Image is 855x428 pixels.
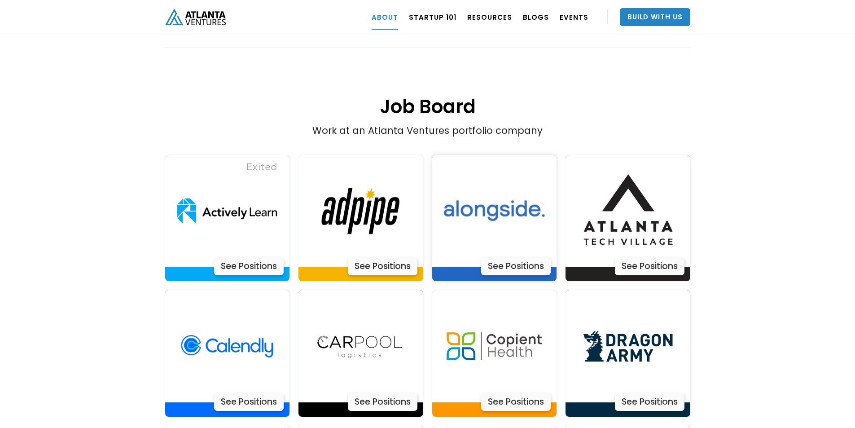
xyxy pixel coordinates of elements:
[298,155,423,282] a: Actively LearnSee Positions
[566,290,690,417] a: Actively LearnSee Positions
[305,290,417,402] img: Actively Learn
[214,393,284,411] div: See Positions
[165,155,290,282] a: Actively LearnSee Positions
[481,257,551,275] div: See Positions
[560,4,588,30] a: EVENTS
[298,290,423,417] a: Actively LearnSee Positions
[171,155,283,267] img: Actively Learn
[305,155,417,267] img: Actively Learn
[348,257,417,275] div: See Positions
[348,393,417,411] div: See Positions
[409,4,456,30] a: Startup 101
[432,290,557,417] a: Actively LearnSee Positions
[165,49,690,119] h1: Job Board
[620,8,690,26] a: Build With Us
[438,290,550,402] img: Actively Learn
[372,4,398,30] a: ABOUT
[566,155,690,282] a: Actively LearnSee Positions
[481,393,551,411] div: See Positions
[615,257,684,275] div: See Positions
[572,155,684,267] img: Actively Learn
[523,4,549,30] a: BLOGS
[467,4,512,30] a: RESOURCES
[615,393,684,411] div: See Positions
[171,290,283,402] img: Actively Learn
[432,155,557,282] a: Actively LearnSee Positions
[214,257,284,275] div: See Positions
[165,290,290,417] a: Actively LearnSee Positions
[572,290,684,402] img: Actively Learn
[438,155,550,267] img: Actively Learn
